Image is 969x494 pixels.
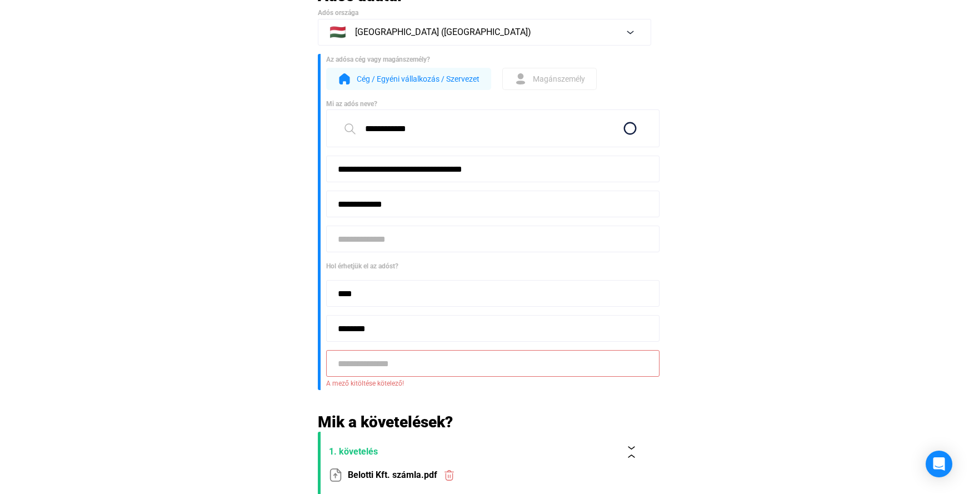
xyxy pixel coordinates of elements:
[329,445,615,458] span: 1. követelés
[329,468,342,482] img: upload-paper
[329,26,346,39] span: 🇭🇺
[326,54,651,65] div: Az adósa cég vagy magánszemély?
[318,19,651,46] button: 🇭🇺[GEOGRAPHIC_DATA] ([GEOGRAPHIC_DATA])
[326,98,651,109] div: Mi az adós neve?
[355,26,531,39] span: [GEOGRAPHIC_DATA] ([GEOGRAPHIC_DATA])
[533,72,585,86] span: Magánszemély
[348,468,437,482] span: Belotti Kft. számla.pdf
[437,463,461,487] button: trash-red
[326,261,651,272] div: Hol érhetjük el az adóst?
[326,68,491,90] button: form-orgCég / Egyéni vállalkozás / Szervezet
[357,72,479,86] span: Cég / Egyéni vállalkozás / Szervezet
[443,470,455,481] img: trash-red
[502,68,597,90] button: form-indMagánszemély
[514,72,527,86] img: form-ind
[338,72,351,86] img: form-org
[926,451,952,477] div: Open Intercom Messenger
[318,9,358,17] span: Adós országa
[620,440,643,463] button: collapse
[318,412,651,432] h2: Mik a követelések?
[326,377,651,390] span: A mező kitöltése kötelező!
[626,446,637,458] img: collapse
